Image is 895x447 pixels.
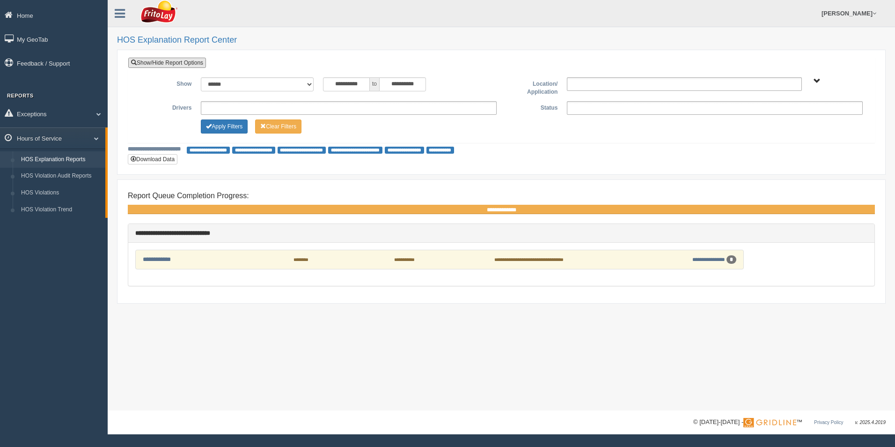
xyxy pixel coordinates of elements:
[501,101,562,112] label: Status
[501,77,562,97] label: Location/ Application
[693,417,886,427] div: © [DATE]-[DATE] - ™
[135,77,196,89] label: Show
[201,119,248,134] button: Change Filter Options
[814,420,843,425] a: Privacy Policy
[17,168,105,185] a: HOS Violation Audit Reports
[128,192,875,200] h4: Report Queue Completion Progress:
[135,101,196,112] label: Drivers
[117,36,886,45] h2: HOS Explanation Report Center
[743,418,796,427] img: Gridline
[17,151,105,168] a: HOS Explanation Reports
[370,77,379,91] span: to
[855,420,886,425] span: v. 2025.4.2019
[128,154,177,164] button: Download Data
[255,119,301,134] button: Change Filter Options
[128,58,206,68] a: Show/Hide Report Options
[17,185,105,201] a: HOS Violations
[17,201,105,218] a: HOS Violation Trend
